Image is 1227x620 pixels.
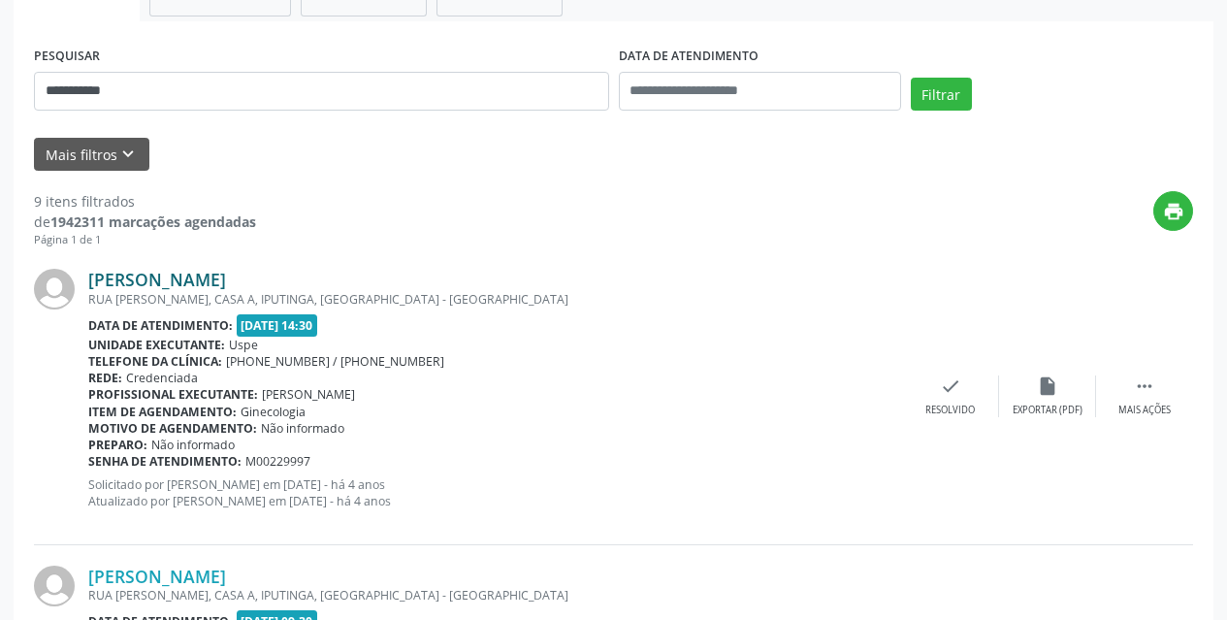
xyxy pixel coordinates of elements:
[1134,375,1155,397] i: 
[241,404,306,420] span: Ginecologia
[1013,404,1082,417] div: Exportar (PDF)
[50,212,256,231] strong: 1942311 marcações agendadas
[88,476,902,509] p: Solicitado por [PERSON_NAME] em [DATE] - há 4 anos Atualizado por [PERSON_NAME] em [DATE] - há 4 ...
[88,453,242,470] b: Senha de atendimento:
[88,437,147,453] b: Preparo:
[34,191,256,212] div: 9 itens filtrados
[911,78,972,111] button: Filtrar
[34,212,256,232] div: de
[229,337,258,353] span: Uspe
[88,291,902,308] div: RUA [PERSON_NAME], CASA A, IPUTINGA, [GEOGRAPHIC_DATA] - [GEOGRAPHIC_DATA]
[940,375,961,397] i: check
[925,404,975,417] div: Resolvido
[34,42,100,72] label: PESQUISAR
[1037,375,1058,397] i: insert_drive_file
[34,269,75,310] img: img
[88,370,122,386] b: Rede:
[245,453,310,470] span: M00229997
[117,144,139,165] i: keyboard_arrow_down
[34,232,256,248] div: Página 1 de 1
[88,404,237,420] b: Item de agendamento:
[88,386,258,403] b: Profissional executante:
[88,337,225,353] b: Unidade executante:
[226,353,444,370] span: [PHONE_NUMBER] / [PHONE_NUMBER]
[88,587,902,604] div: RUA [PERSON_NAME], CASA A, IPUTINGA, [GEOGRAPHIC_DATA] - [GEOGRAPHIC_DATA]
[1118,404,1171,417] div: Mais ações
[34,566,75,606] img: img
[88,269,226,290] a: [PERSON_NAME]
[237,314,318,337] span: [DATE] 14:30
[88,420,257,437] b: Motivo de agendamento:
[619,42,759,72] label: DATA DE ATENDIMENTO
[88,353,222,370] b: Telefone da clínica:
[88,566,226,587] a: [PERSON_NAME]
[262,386,355,403] span: [PERSON_NAME]
[1163,201,1184,222] i: print
[151,437,235,453] span: Não informado
[1153,191,1193,231] button: print
[34,138,149,172] button: Mais filtroskeyboard_arrow_down
[88,317,233,334] b: Data de atendimento:
[261,420,344,437] span: Não informado
[126,370,198,386] span: Credenciada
